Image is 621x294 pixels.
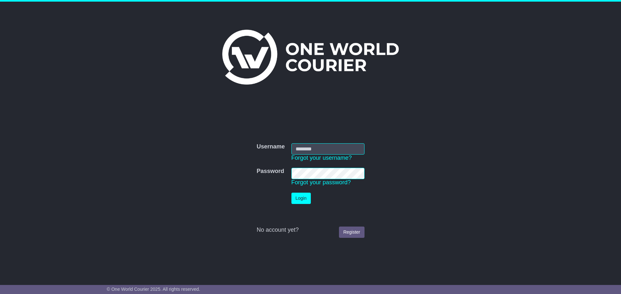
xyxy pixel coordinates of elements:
span: © One World Courier 2025. All rights reserved. [107,287,200,292]
a: Forgot your password? [291,179,351,186]
label: Password [256,168,284,175]
a: Forgot your username? [291,155,352,161]
button: Login [291,193,311,204]
a: Register [339,227,364,238]
label: Username [256,143,285,150]
img: One World [222,30,399,85]
div: No account yet? [256,227,364,234]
